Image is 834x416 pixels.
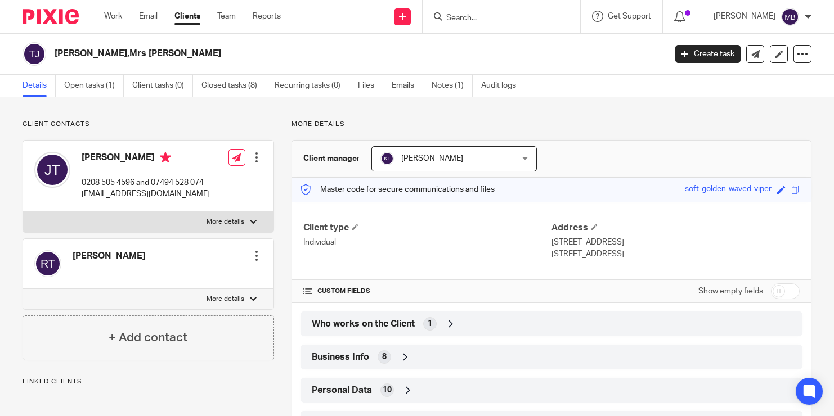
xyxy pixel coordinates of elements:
a: Clients [174,11,200,22]
a: Closed tasks (8) [201,75,266,97]
a: Files [358,75,383,97]
span: 10 [383,385,392,396]
p: Linked clients [23,377,274,386]
img: svg%3E [380,152,394,165]
div: soft-golden-waved-viper [685,183,772,196]
img: svg%3E [23,42,46,66]
p: Master code for secure communications and files [301,184,495,195]
span: Who works on the Client [312,318,415,330]
a: Create task [675,45,741,63]
a: Audit logs [481,75,524,97]
span: Business Info [312,351,369,363]
p: [PERSON_NAME] [714,11,775,22]
p: More details [207,295,244,304]
p: More details [292,120,811,129]
a: Team [217,11,236,22]
img: svg%3E [34,250,61,277]
img: svg%3E [781,8,799,26]
h2: [PERSON_NAME],Mrs [PERSON_NAME] [55,48,537,60]
h4: Client type [303,222,551,234]
a: Emails [392,75,423,97]
a: Notes (1) [432,75,473,97]
a: Work [104,11,122,22]
a: Client tasks (0) [132,75,193,97]
h4: CUSTOM FIELDS [303,287,551,296]
a: Reports [253,11,281,22]
p: [STREET_ADDRESS] [551,248,800,260]
p: Client contacts [23,120,274,129]
input: Search [445,13,546,24]
h3: Client manager [303,153,360,164]
label: Show empty fields [698,286,763,297]
i: Primary [160,152,171,163]
a: Open tasks (1) [64,75,124,97]
h4: Address [551,222,800,234]
p: 0208 505 4596 and 07494 528 074 [82,177,210,188]
img: Pixie [23,9,79,24]
h4: [PERSON_NAME] [73,250,145,262]
p: Individual [303,237,551,248]
p: [STREET_ADDRESS] [551,237,800,248]
a: Recurring tasks (0) [275,75,349,97]
h4: [PERSON_NAME] [82,152,210,166]
span: Personal Data [312,385,372,396]
p: [EMAIL_ADDRESS][DOMAIN_NAME] [82,188,210,200]
span: [PERSON_NAME] [401,155,463,162]
p: More details [207,218,244,227]
span: 1 [428,318,432,329]
a: Details [23,75,56,97]
span: Get Support [608,12,651,20]
span: 8 [382,351,387,363]
a: Email [139,11,158,22]
h4: + Add contact [109,329,187,346]
img: svg%3E [34,152,70,188]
